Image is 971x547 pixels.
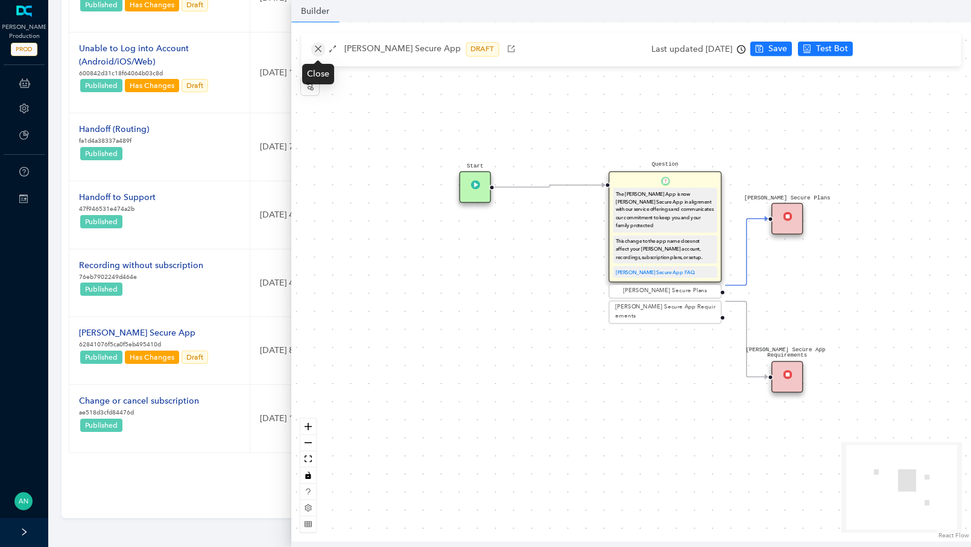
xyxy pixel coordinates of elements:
[79,340,209,349] p: 62841076f5ca0f5eb495410d
[750,42,792,56] button: saveSave
[616,190,715,230] div: The [PERSON_NAME] App is now [PERSON_NAME] Secure App in alignment with our service offerings and...
[14,492,33,510] img: 3d3fead806d72f5101aad31573f6fbb8
[816,42,848,55] span: Test Bot
[771,361,803,393] div: [PERSON_NAME] Secure App RequirementsEnd
[85,217,118,226] span: Published
[660,177,669,186] img: Question
[470,180,479,189] img: Trigger
[731,348,844,358] pre: [PERSON_NAME] Secure App Requirements
[79,395,199,408] div: Change or cancel subscription
[652,160,678,169] pre: Question
[19,167,29,177] span: question-circle
[616,237,715,261] div: This change to the app name does not affect your [PERSON_NAME] account, recordings, subscription ...
[744,194,830,202] pre: [PERSON_NAME] Secure Plans
[305,504,312,511] span: setting
[300,451,316,467] button: fit view
[609,171,722,325] div: QuestionQuestionThe [PERSON_NAME] App is now [PERSON_NAME] Secure App in alignment with our servi...
[726,210,768,294] g: Edge from reactflownode_d9089da2-db9a-4624-aa58-3c5a3807ab59 to reactflownode_0c1abc6c-4674-425e-...
[726,292,768,386] g: Edge from reactflownode_d9089da2-db9a-4624-aa58-3c5a3807ab59 to reactflownode_e0384371-0a5d-40b1-...
[783,370,792,379] img: End
[85,353,118,361] span: Published
[771,203,803,235] div: [PERSON_NAME] Secure PlansEnd
[79,259,203,272] div: Recording without subscription
[344,42,461,57] p: [PERSON_NAME] Secure App
[651,40,745,58] div: Last updated [DATE]
[466,42,499,57] span: DRAFT
[302,64,334,84] div: Close
[250,385,484,453] td: [DATE] 11:45 AM
[11,43,37,56] span: PROD
[612,287,720,296] div: [PERSON_NAME] Secure Plans
[250,317,484,385] td: [DATE] 8:19 PM
[85,81,118,90] span: Published
[305,81,315,91] span: node-index
[186,81,203,90] span: Draft
[783,211,792,220] img: End
[300,435,316,451] button: zoom out
[467,162,484,170] pre: Start
[938,531,969,539] a: React Flow attribution
[300,500,316,516] button: setting
[460,171,492,203] div: StartTrigger
[130,81,174,90] span: Has Changes
[305,520,312,528] span: table
[328,45,337,53] span: arrows-alt
[79,191,156,204] div: Handoff to Support
[250,181,484,249] td: [DATE] 4:59 PM
[130,1,174,9] span: Has Changes
[79,272,203,282] p: 76eb7902249d464e
[768,42,787,55] span: Save
[300,484,316,500] button: question
[737,45,745,54] span: clock-circle
[79,327,209,340] div: [PERSON_NAME] Secure App
[314,45,322,53] span: close
[130,353,174,361] span: Has Changes
[85,421,118,430] span: Published
[186,353,203,361] span: Draft
[79,204,156,214] p: 47f946531e474a2b
[755,45,764,53] span: save
[300,516,316,533] button: table
[79,69,240,78] p: 600842d31c18f64064b03c8d
[250,249,484,317] td: [DATE] 4:24 PM
[305,488,312,495] span: question
[250,113,484,181] td: [DATE] 7:56 AM
[186,1,203,9] span: Draft
[79,408,199,417] p: ae518d3cfd84476d
[85,285,118,293] span: Published
[612,303,720,321] div: [PERSON_NAME] Secure App Requirements
[616,270,695,275] a: [PERSON_NAME] Secure App FAQ
[85,1,118,9] span: Published
[79,42,240,69] div: Unable to Log into Account (Android/iOS/Web)
[85,149,118,158] span: Published
[19,104,29,113] span: setting
[250,33,484,114] td: [DATE] 10:30 PM
[19,130,29,140] span: pie-chart
[495,176,605,196] g: Edge from reactflownode_a5d8d33b-70a0-481f-9635-f9319e0b21e6 to reactflownode_d9089da2-db9a-4624-...
[798,42,853,56] button: robotTest Bot
[79,136,149,146] p: fa1d4a38337a489f
[300,419,316,435] button: zoom in
[300,467,316,484] button: toggle interactivity
[79,123,149,136] div: Handoff (Routing)
[803,45,811,53] span: robot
